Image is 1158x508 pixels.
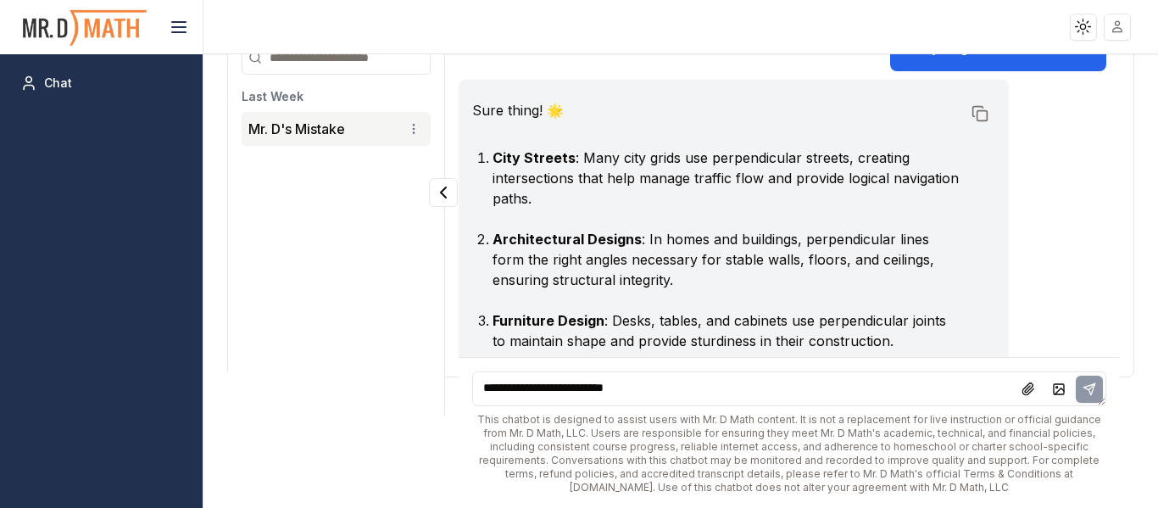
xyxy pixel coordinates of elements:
[493,229,961,290] p: : In homes and buildings, perpendicular lines form the right angles necessary for stable walls, f...
[248,119,345,139] p: Mr. D's Mistake
[472,100,961,120] p: Sure thing! 🌟
[14,68,189,98] a: Chat
[493,310,961,351] p: : Desks, tables, and cabinets use perpendicular joints to maintain shape and provide sturdiness i...
[493,312,604,329] strong: Furniture Design
[493,148,961,209] p: : Many city grids use perpendicular streets, creating intersections that help manage traffic flow...
[1105,14,1130,39] img: placeholder-user.jpg
[404,119,424,139] button: Conversation options
[472,413,1106,494] div: This chatbot is designed to assist users with Mr. D Math content. It is not a replacement for liv...
[242,88,431,105] h3: Last Week
[429,178,458,207] button: Collapse panel
[44,75,72,92] span: Chat
[493,231,642,248] strong: Architectural Designs
[493,149,576,166] strong: City Streets
[21,5,148,50] img: PromptOwl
